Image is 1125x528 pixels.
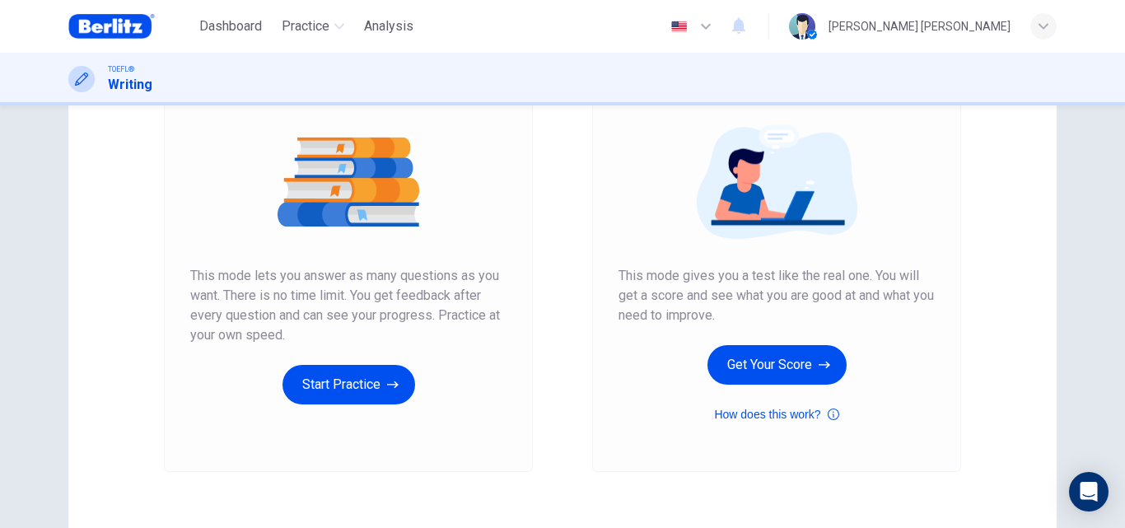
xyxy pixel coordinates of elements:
[108,63,134,75] span: TOEFL®
[1069,472,1109,512] div: Open Intercom Messenger
[357,12,420,41] button: Analysis
[669,21,689,33] img: en
[282,365,415,404] button: Start Practice
[707,345,847,385] button: Get Your Score
[68,10,155,43] img: Berlitz Brasil logo
[275,12,351,41] button: Practice
[829,16,1011,36] div: [PERSON_NAME] [PERSON_NAME]
[190,266,506,345] span: This mode lets you answer as many questions as you want. There is no time limit. You get feedback...
[68,10,193,43] a: Berlitz Brasil logo
[789,13,815,40] img: Profile picture
[282,16,329,36] span: Practice
[193,12,268,41] button: Dashboard
[619,266,935,325] span: This mode gives you a test like the real one. You will get a score and see what you are good at a...
[108,75,152,95] h1: Writing
[364,16,413,36] span: Analysis
[714,404,838,424] button: How does this work?
[199,16,262,36] span: Dashboard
